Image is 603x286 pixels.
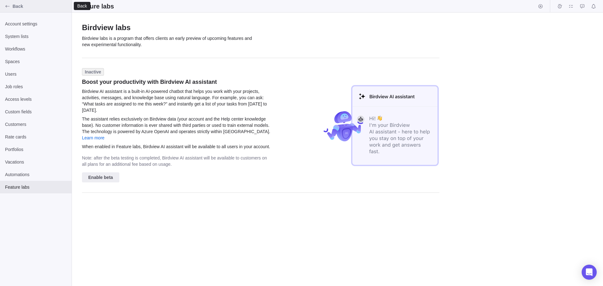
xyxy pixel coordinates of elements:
[82,135,105,140] a: Learn more
[82,23,593,33] h1: Birdview labs
[5,33,67,40] span: System lists
[555,2,564,11] span: Time logs
[567,2,575,11] span: My assignments
[82,172,119,182] span: Enable beta
[82,78,270,86] h3: Boost your productivity with Birdview AI assistant
[555,5,564,10] a: Time logs
[5,171,67,178] span: Automations
[82,143,270,150] span: When enabled in Feature labs, Birdview AI assistant will be available to all users in your account.
[5,96,67,102] span: Access levels
[5,121,67,127] span: Customers
[82,155,270,167] span: Note: after the beta testing is completed, Birdview AI assistant will be available to customers o...
[589,5,598,10] a: Notifications
[5,58,67,65] span: Spaces
[82,35,258,48] span: Birdview labs is a program that offers clients an early preview of upcoming features and new expe...
[589,2,598,11] span: Notifications
[77,2,114,11] h2: Feature labs
[5,84,67,90] span: Job roles
[578,5,587,10] a: Approval requests
[5,71,67,77] span: Users
[582,265,597,280] div: Open Intercom Messenger
[5,46,67,52] span: Workflows
[13,3,69,9] span: Back
[578,2,587,11] span: Approval requests
[5,159,67,165] span: Vacations
[82,116,270,141] span: The assistant relies exclusively on Birdview data (your account and the Help center knowledge bas...
[5,109,67,115] span: Custom fields
[77,3,88,8] div: Back
[536,2,545,11] span: Start timer
[82,88,270,113] span: Birdview AI assistant is a built-in AI-powered chatbot that helps you work with your projects, ac...
[5,134,67,140] span: Rate cards
[5,21,67,27] span: Account settings
[88,174,113,181] span: Enable beta
[5,146,67,153] span: Portfolios
[85,69,101,75] span: Inactive
[5,184,67,190] span: Feature labs
[567,5,575,10] a: My assignments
